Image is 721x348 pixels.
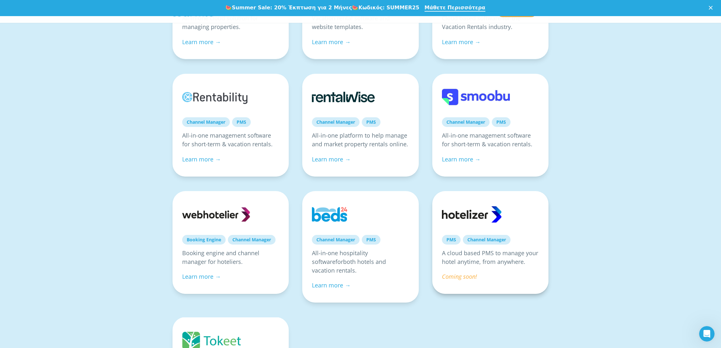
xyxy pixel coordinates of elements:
p: All-in-one management software for short-term & vacation rentals. [182,131,279,149]
p: All-in-one hospitality software [312,248,409,275]
a: Booking Engine [182,235,226,244]
a: PMS [232,117,251,127]
a: Channel Manager [442,117,490,127]
a: Learn more → [182,38,221,45]
span: . [355,266,357,274]
a: PMS [362,117,380,127]
span: for [335,257,343,265]
a: PMS [492,117,510,127]
span: Coming soon! [442,273,477,280]
a: Channel Manager [228,235,276,244]
a: Learn more → [312,281,351,289]
iframe: Intercom live chat [699,326,715,342]
a: Μάθετε Περισσότερα [425,5,485,12]
p: All-in-one platform to help manage and market property rentals online. [312,131,409,149]
b: Summer Sale: 20% Έκπτωση για 2 Μήνες [232,5,352,11]
a: Learn more → [312,155,351,163]
a: PMS [362,235,380,244]
a: PMS [442,235,461,244]
a: Channel Manager [463,235,510,244]
a: Learn more → [442,38,481,45]
a: Channel Manager [312,117,360,127]
div: Κλείσιμο [709,6,715,10]
p: Booking engine and channel manager for hoteliers. [182,248,279,266]
span: both hotels and vacation rentals [312,257,386,274]
a: Channel Manager [312,235,360,244]
a: Learn more → [442,155,481,163]
a: Channel Manager [182,117,230,127]
p: All-in-one management software for short-term & vacation rentals. [442,131,539,149]
div: 🍉 🍉 [225,5,419,11]
p: A cloud based PMS to manage your hotel anytime, from anywhere. [442,248,539,266]
a: Learn more → [182,273,221,280]
a: Learn more → [312,38,351,45]
b: Κωδικός: SUMMER25 [358,5,419,11]
a: Learn more → [182,155,221,163]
